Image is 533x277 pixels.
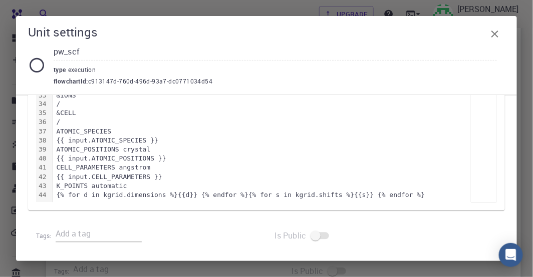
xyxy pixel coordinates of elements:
[88,76,212,86] span: c913147d-760d-496d-93a7-dc0771034d54
[36,145,48,154] div: 39
[53,145,470,154] div: ATOMIC_POSITIONS crystal
[54,65,68,73] span: type
[20,7,56,16] span: Support
[36,182,48,191] div: 43
[53,182,470,191] div: K_POINTS automatic
[53,127,470,136] div: ATOMIC_SPECIES
[28,24,98,40] h5: Unit settings
[56,226,142,242] input: Add a tag
[53,100,470,109] div: /
[36,227,56,241] h6: Tags:
[36,118,48,127] div: 36
[54,76,88,86] span: flowchartId :
[36,191,48,200] div: 44
[53,191,470,200] div: {% for d in kgrid.dimensions %}{{d}} {% endfor %}{% for s in kgrid.shifts %}{{s}} {% endfor %}
[53,109,470,118] div: &CELL
[36,109,48,118] div: 35
[68,65,100,73] span: execution
[36,136,48,145] div: 38
[36,173,48,182] div: 42
[53,154,470,163] div: {{ input.ATOMIC_POSITIONS }}
[36,163,48,172] div: 41
[53,91,470,100] div: &IONS
[499,243,523,267] div: Open Intercom Messenger
[36,100,48,109] div: 34
[36,91,48,100] div: 33
[53,118,470,127] div: /
[53,136,470,145] div: {{ input.ATOMIC_SPECIES }}
[36,154,48,163] div: 40
[36,127,48,136] div: 37
[53,173,470,182] div: {{ input.CELL_PARAMETERS }}
[53,163,470,172] div: CELL_PARAMETERS angstrom
[275,230,306,242] span: Is Public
